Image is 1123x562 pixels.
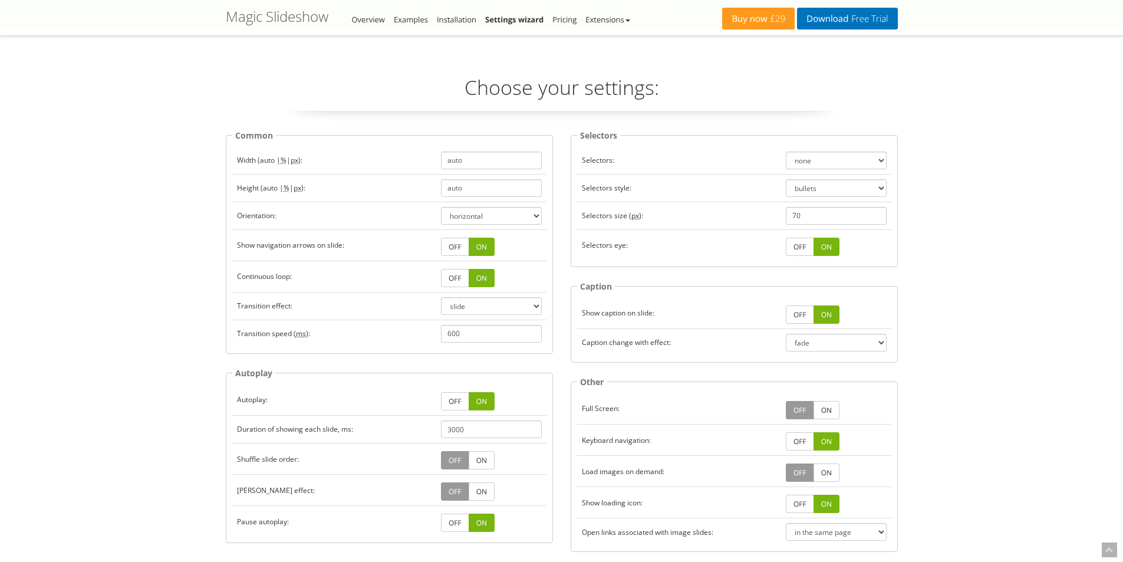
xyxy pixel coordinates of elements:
[441,451,469,469] a: OFF
[232,475,436,506] td: [PERSON_NAME] effect:
[814,495,839,513] a: ON
[260,155,298,165] span: auto | |
[263,183,301,193] span: auto | |
[797,8,897,29] a: DownloadFree Trial
[469,238,495,256] a: ON
[577,174,781,202] td: Selectors style:
[577,518,781,546] td: Open links associated with image slides:
[296,328,306,338] acronym: milliseconds
[232,506,436,537] td: Pause autoplay:
[294,183,301,193] acronym: pixels
[577,229,781,261] td: Selectors eye:
[577,147,781,175] td: Selectors:
[814,305,839,324] a: ON
[786,401,814,419] a: OFF
[585,14,630,25] a: Extensions
[786,238,814,256] a: OFF
[232,320,436,347] td: Transition speed ( ):
[232,292,436,320] td: Transition effect:
[469,482,495,501] a: ON
[226,9,328,24] h1: Magic Slideshow
[291,155,298,165] acronym: pixels
[232,202,436,229] td: Orientation:
[814,432,839,451] a: ON
[577,298,781,329] td: Show caption on slide:
[441,514,469,532] a: OFF
[469,392,495,410] a: ON
[437,14,476,25] a: Installation
[768,14,786,24] span: £29
[577,393,781,425] td: Full Screen:
[441,238,469,256] a: OFF
[226,74,898,111] p: Choose your settings:
[232,366,275,380] legend: Autoplay
[469,269,495,287] a: ON
[577,456,781,487] td: Load images on demand:
[352,14,385,25] a: Overview
[469,514,495,532] a: ON
[577,328,781,356] td: Caption change with effect:
[232,443,436,475] td: Shuffle slide order:
[786,305,814,324] a: OFF
[814,401,839,419] a: ON
[232,416,436,443] td: Duration of showing each slide, ms:
[485,14,544,25] a: Settings wizard
[577,425,781,456] td: Keyboard navigation:
[441,269,469,287] a: OFF
[577,202,781,229] td: Selectors size ( ):
[577,375,607,389] legend: Other
[552,14,577,25] a: Pricing
[232,229,436,261] td: Show navigation arrows on slide:
[394,14,428,25] a: Examples
[232,147,436,175] td: Width ( ):
[786,495,814,513] a: OFF
[441,482,469,501] a: OFF
[814,238,839,256] a: ON
[577,487,781,518] td: Show loading icon:
[814,464,839,482] a: ON
[786,432,814,451] a: OFF
[577,280,615,293] legend: Caption
[232,261,436,292] td: Continuous loop:
[631,211,639,221] acronym: pixels
[722,8,795,29] a: Buy now£29
[848,14,888,24] span: Free Trial
[284,183,289,193] acronym: percentage
[281,155,286,165] acronym: percentage
[441,392,469,410] a: OFF
[232,384,436,416] td: Autoplay:
[786,464,814,482] a: OFF
[232,174,436,202] td: Height ( ):
[232,129,276,142] legend: Common
[577,129,620,142] legend: Selectors
[469,451,495,469] a: ON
